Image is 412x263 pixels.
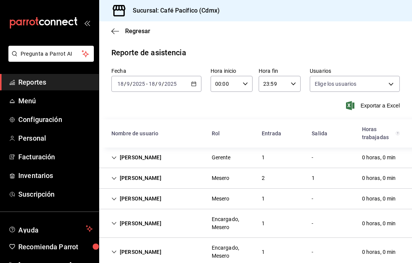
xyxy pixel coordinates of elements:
div: Reporte de asistencia [111,47,186,58]
div: Cell [206,171,236,185]
div: Cell [356,216,402,231]
div: Encargado, Mesero [212,215,249,231]
input: -- [126,81,130,87]
label: Usuarios [310,68,400,74]
span: / [155,81,158,87]
svg: El total de horas trabajadas por usuario es el resultado de la suma redondeada del registro de ho... [396,130,400,136]
div: Cell [256,216,271,231]
button: Exportar a Excel [348,101,400,110]
div: Encargado, Mesero [212,244,249,260]
div: HeadCell [306,127,356,141]
div: Cell [206,241,256,263]
div: Cell [256,245,271,259]
div: Cell [105,171,167,185]
span: Personal [18,133,93,143]
div: HeadCell [206,127,256,141]
span: / [124,81,126,87]
span: / [130,81,132,87]
div: Row [99,189,412,209]
span: Reportes [18,77,93,87]
div: Cell [206,212,256,234]
span: Configuración [18,114,93,125]
div: Cell [105,245,167,259]
span: Suscripción [18,189,93,199]
input: ---- [164,81,177,87]
div: Mesero [212,174,230,182]
div: Cell [206,192,236,206]
div: HeadCell [356,122,406,144]
button: Pregunta a Parrot AI [8,46,94,62]
button: open_drawer_menu [84,20,90,26]
span: Recomienda Parrot [18,242,93,252]
div: Mesero [212,195,230,203]
div: Cell [306,245,319,259]
input: -- [117,81,124,87]
div: Cell [105,216,167,231]
div: Cell [356,171,402,185]
div: Cell [306,151,319,165]
span: Regresar [125,27,150,35]
label: Hora fin [259,68,301,74]
div: Cell [256,151,271,165]
div: Cell [256,192,271,206]
div: Cell [306,216,319,231]
span: Pregunta a Parrot AI [21,50,82,58]
div: Cell [306,171,321,185]
h3: Sucursal: Café Pacífico (Cdmx) [127,6,220,15]
div: Cell [356,245,402,259]
span: Menú [18,96,93,106]
div: Cell [356,192,402,206]
input: ---- [132,81,145,87]
div: Row [99,209,412,238]
div: HeadCell [105,127,206,141]
label: Hora inicio [211,68,253,74]
div: HeadCell [256,127,306,141]
span: Inventarios [18,170,93,181]
div: Cell [206,151,237,165]
label: Fecha [111,68,201,74]
span: Ayuda [18,224,83,233]
div: Gerente [212,154,231,162]
div: Head [99,119,412,148]
input: -- [148,81,155,87]
span: / [162,81,164,87]
a: Pregunta a Parrot AI [5,55,94,63]
div: Row [99,148,412,168]
button: Regresar [111,27,150,35]
div: Row [99,168,412,189]
input: -- [158,81,162,87]
div: Cell [105,192,167,206]
span: Elige los usuarios [315,80,356,88]
div: Cell [105,151,167,165]
div: Cell [256,171,271,185]
span: Facturación [18,152,93,162]
div: Cell [306,192,319,206]
span: - [146,81,148,87]
div: Cell [356,151,402,165]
